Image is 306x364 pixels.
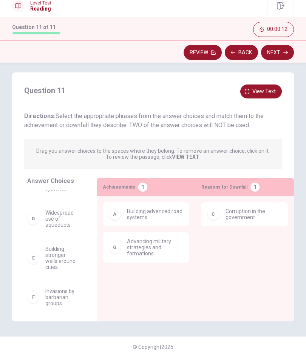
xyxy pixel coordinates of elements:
[250,189,260,198] div: 1
[45,295,79,313] span: Invasions by barbarian groups.
[109,215,121,227] div: A
[240,91,282,105] button: View text
[253,29,294,44] button: 00:00:12
[267,33,287,39] span: 00:00:12
[103,191,135,197] span: Achievements
[27,259,39,271] div: E
[27,298,39,310] div: F
[45,253,79,277] span: Building stronger walls around cities.
[27,220,39,232] div: D
[24,119,264,135] span: Select the appropriate phrases from the answer choices and match them to the achievement or downf...
[225,52,258,67] button: Back
[24,91,65,103] h4: Question 11
[45,217,79,235] span: Widespread use of aqueducts.
[103,239,189,269] div: GAdvancing military strategies and formations
[127,215,183,227] span: Building advanced road systems.
[172,161,199,167] strong: VIEW TEXT
[252,94,276,103] span: View text
[27,184,74,191] span: Answer Choices
[226,215,282,227] span: Corruption in the government.
[27,247,85,283] div: EBuilding stronger walls around cities.
[184,52,222,67] button: Review
[103,209,189,233] div: ABuilding advanced road systems.
[27,289,85,319] div: FInvasions by barbarian groups.
[24,119,56,126] strong: Directions:
[127,245,183,263] span: Advancing military strategies and formations
[12,31,60,37] h1: Question 11 of 11
[207,215,219,227] div: C
[133,351,173,357] span: © Copyright 2025
[109,248,121,260] div: G
[261,52,294,67] button: Next
[33,155,273,167] p: Drag you answer choices to the spaces where they belong. To remove an answer choice, click on it....
[201,191,247,197] span: Reasons for Downfall
[138,189,147,198] div: 1
[27,210,85,241] div: DWidespread use of aqueducts.
[30,12,51,18] h1: Reading
[201,209,288,233] div: CCorruption in the government.
[30,7,51,12] span: Level Test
